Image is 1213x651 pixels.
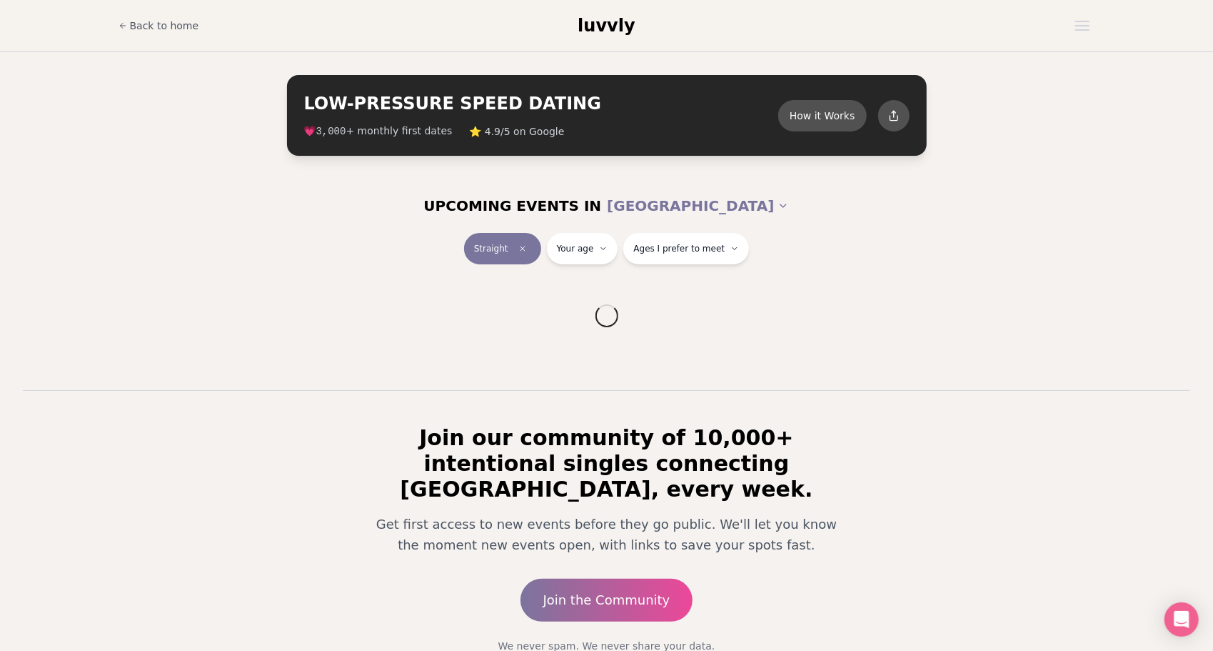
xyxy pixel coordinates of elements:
[464,233,541,264] button: StraightClear event type filter
[578,16,635,36] span: luvvly
[316,126,346,137] span: 3,000
[608,190,789,222] button: [GEOGRAPHIC_DATA]
[514,240,531,257] span: Clear event type filter
[474,243,508,254] span: Straight
[520,579,693,622] a: Join the Community
[424,196,602,216] span: UPCOMING EVENTS IN
[304,92,778,115] h2: LOW-PRESSURE SPEED DATING
[557,243,594,254] span: Your age
[1069,15,1095,36] button: Open menu
[623,233,749,264] button: Ages I prefer to meet
[304,124,453,139] span: 💗 + monthly first dates
[469,124,564,139] span: ⭐ 4.9/5 on Google
[1164,602,1199,637] div: Open Intercom Messenger
[130,19,199,33] span: Back to home
[547,233,618,264] button: Your age
[367,514,847,556] p: Get first access to new events before they go public. We'll let you know the moment new events op...
[356,425,858,502] h2: Join our community of 10,000+ intentional singles connecting [GEOGRAPHIC_DATA], every week.
[633,243,725,254] span: Ages I prefer to meet
[578,14,635,37] a: luvvly
[119,11,199,40] a: Back to home
[778,100,867,131] button: How it Works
